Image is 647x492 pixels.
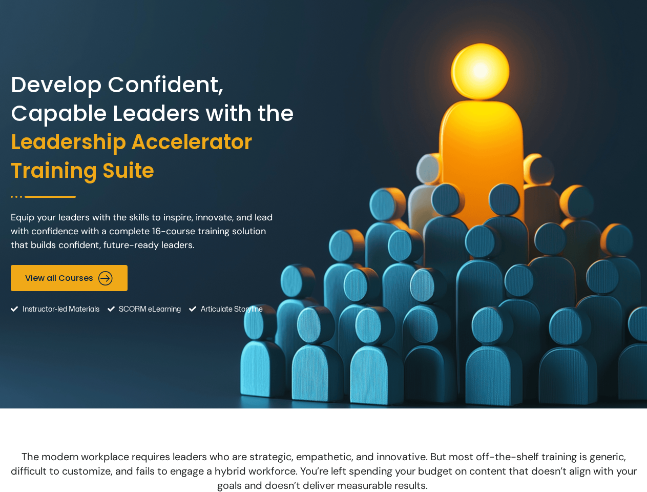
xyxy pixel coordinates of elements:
p: Equip your leaders with the skills to inspire, innovate, and lead with confidence with a complete... [11,211,277,252]
a: View all Courses [11,265,128,291]
span: Leadership Accelerator Training Suite [11,128,321,186]
span: SCORM eLearning [116,296,181,322]
h2: Develop Confident, Capable Leaders with the [11,71,321,186]
span: The modern workplace requires leaders who are strategic, empathetic, and innovative. But most off... [11,450,637,492]
span: Instructor-led Materials [20,296,99,322]
span: Articulate Storyline [198,296,263,322]
span: View all Courses [25,273,93,283]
